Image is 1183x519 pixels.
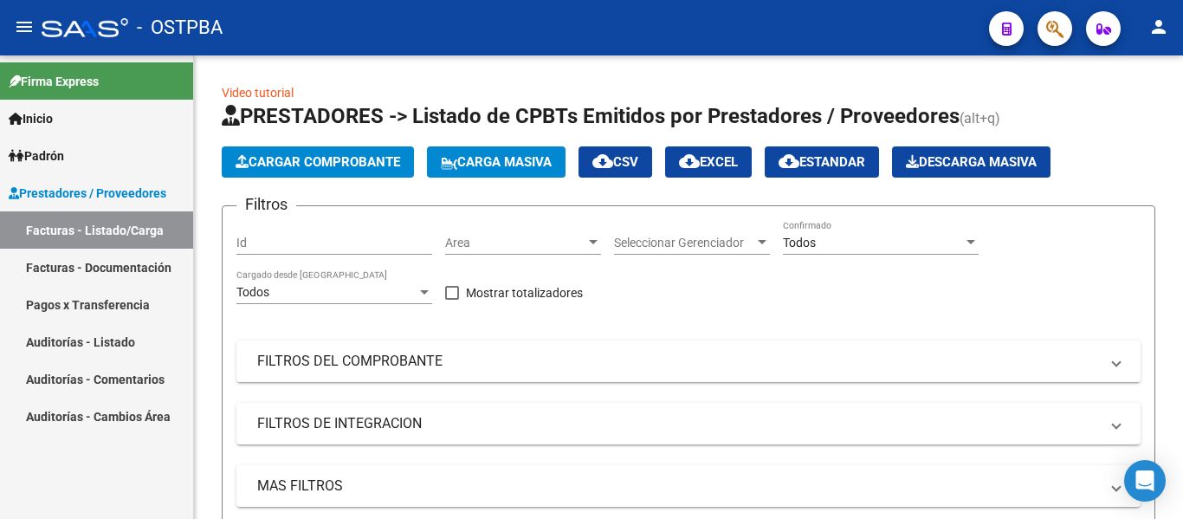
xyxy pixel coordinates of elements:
[137,9,223,47] span: - OSTPBA
[592,154,638,170] span: CSV
[427,146,566,178] button: Carga Masiva
[9,109,53,128] span: Inicio
[892,146,1050,178] app-download-masive: Descarga masiva de comprobantes (adjuntos)
[783,236,816,250] span: Todos
[9,72,99,91] span: Firma Express
[1124,460,1166,502] div: Open Intercom Messenger
[892,146,1050,178] button: Descarga Masiva
[592,151,613,172] mat-icon: cloud_download
[579,146,652,178] button: CSV
[236,285,269,299] span: Todos
[765,146,879,178] button: Estandar
[257,352,1099,371] mat-panel-title: FILTROS DEL COMPROBANTE
[236,154,400,170] span: Cargar Comprobante
[9,146,64,165] span: Padrón
[222,146,414,178] button: Cargar Comprobante
[960,110,1000,127] span: (alt+q)
[614,236,754,250] span: Seleccionar Gerenciador
[906,154,1037,170] span: Descarga Masiva
[466,282,583,303] span: Mostrar totalizadores
[679,151,700,172] mat-icon: cloud_download
[441,154,552,170] span: Carga Masiva
[679,154,738,170] span: EXCEL
[779,154,865,170] span: Estandar
[222,104,960,128] span: PRESTADORES -> Listado de CPBTs Emitidos por Prestadores / Proveedores
[236,465,1141,507] mat-expansion-panel-header: MAS FILTROS
[257,414,1099,433] mat-panel-title: FILTROS DE INTEGRACION
[779,151,799,172] mat-icon: cloud_download
[236,192,296,217] h3: Filtros
[257,477,1099,496] mat-panel-title: MAS FILTROS
[222,86,294,100] a: Video tutorial
[236,341,1141,382] mat-expansion-panel-header: FILTROS DEL COMPROBANTE
[665,146,752,178] button: EXCEL
[14,16,35,37] mat-icon: menu
[1148,16,1169,37] mat-icon: person
[9,184,166,203] span: Prestadores / Proveedores
[445,236,585,250] span: Area
[236,403,1141,444] mat-expansion-panel-header: FILTROS DE INTEGRACION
